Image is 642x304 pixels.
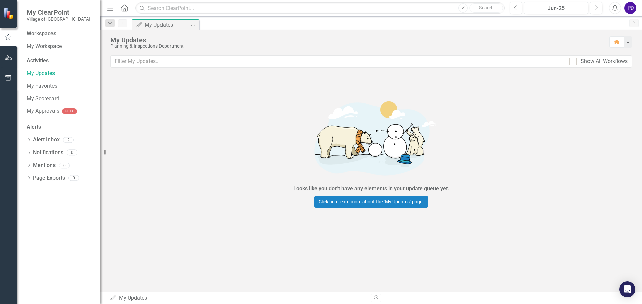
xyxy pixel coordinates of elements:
a: My Updates [27,70,94,77]
div: Open Intercom Messenger [619,281,635,297]
div: Alerts [27,123,94,131]
a: My Workspace [27,43,94,50]
div: 0 [67,150,77,156]
input: Search ClearPoint... [135,2,505,14]
div: Workspaces [27,30,56,38]
button: PD [624,2,636,14]
div: My Updates [145,21,189,29]
div: BETA [62,108,77,114]
a: Page Exports [33,174,65,182]
div: My Updates [110,294,366,302]
button: Search [469,3,503,13]
div: 0 [59,163,70,168]
span: Search [479,5,494,10]
div: 2 [63,137,74,143]
a: Notifications [33,149,63,157]
div: Jun-25 [526,4,586,12]
a: My Approvals [27,107,59,115]
small: Village of [GEOGRAPHIC_DATA] [27,16,90,22]
img: ClearPoint Strategy [3,8,15,19]
div: 0 [68,175,79,181]
a: Mentions [33,162,56,169]
div: My Updates [110,36,603,44]
a: Click here learn more about the "My Updates" page. [314,196,428,208]
div: Activities [27,57,94,65]
div: Looks like you don't have any elements in your update queue yet. [293,185,449,193]
a: My Favorites [27,82,94,90]
a: My Scorecard [27,95,94,103]
div: Planning & Inspections Department [110,44,603,49]
button: Jun-25 [524,2,588,14]
img: Getting started [271,92,471,184]
span: My ClearPoint [27,8,90,16]
a: Alert Inbox [33,136,60,144]
div: Show All Workflows [581,58,628,65]
input: Filter My Updates... [110,55,565,68]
